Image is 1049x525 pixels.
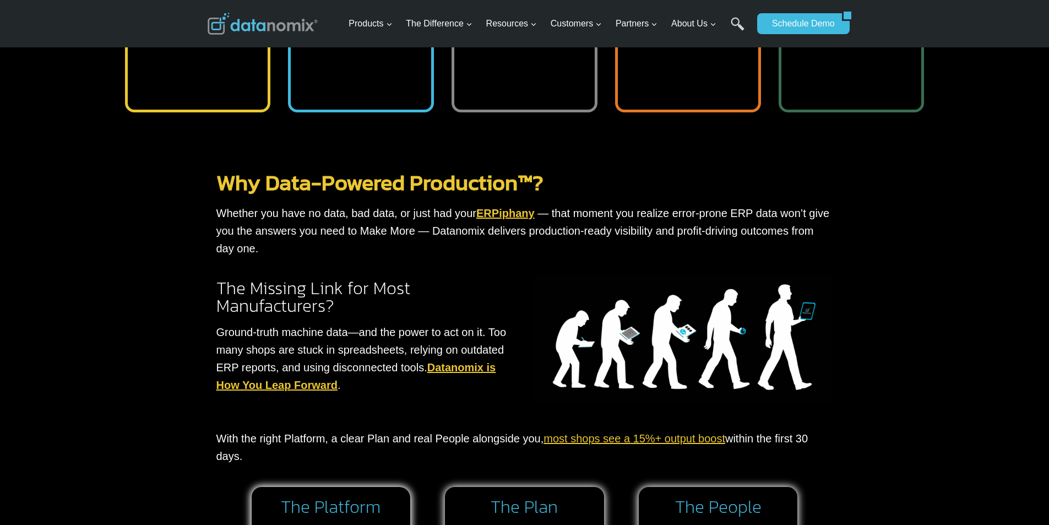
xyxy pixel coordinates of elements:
[671,17,716,31] span: About Us
[543,432,725,445] a: most shops see a 15%+ output boost
[216,430,833,465] p: With the right Platform, a clear Plan and real People alongside you, within the first 30 days.
[208,13,318,35] img: Datanomix
[534,274,833,404] img: Datanomix is the missing link.
[349,17,392,31] span: Products
[6,313,182,519] iframe: Popup CTA
[757,13,842,34] a: Schedule Demo
[616,17,657,31] span: Partners
[731,17,744,42] a: Search
[216,361,496,391] a: Datanomix is How You Leap Forward
[216,204,833,257] p: Whether you have no data, bad data, or just had your — that moment you realize error-prone ERP da...
[216,166,543,199] a: Why Data-Powered Production™?
[476,207,535,219] a: ERPiphany
[216,279,516,315] h2: The Missing Link for Most Manufacturers?
[551,17,602,31] span: Customers
[216,323,516,394] p: Ground-truth machine data—and the power to act on it. Too many shops are stuck in spreadsheets, r...
[344,6,752,42] nav: Primary Navigation
[486,17,537,31] span: Resources
[406,17,472,31] span: The Difference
